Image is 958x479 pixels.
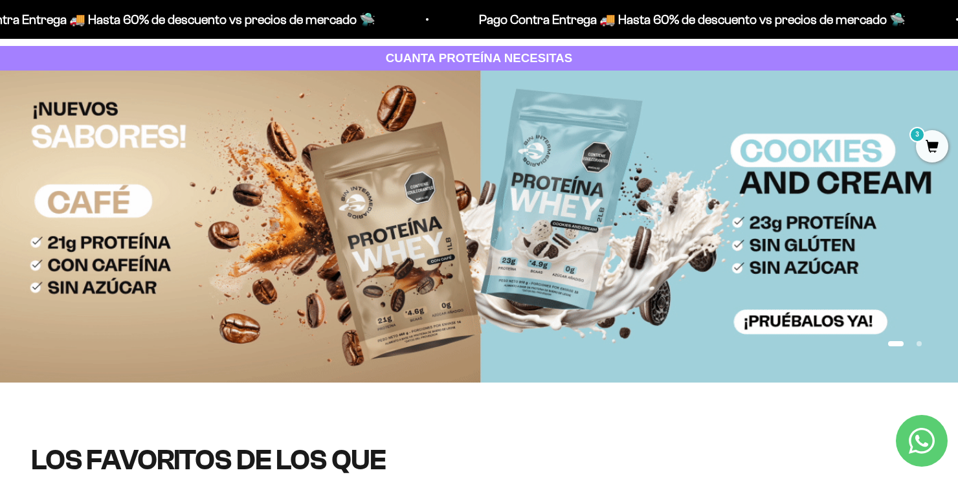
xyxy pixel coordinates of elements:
mark: 3 [909,127,925,142]
strong: CUANTA PROTEÍNA NECESITAS [386,51,573,65]
a: 3 [916,140,948,155]
p: Pago Contra Entrega 🚚 Hasta 60% de descuento vs precios de mercado 🛸 [476,9,903,30]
